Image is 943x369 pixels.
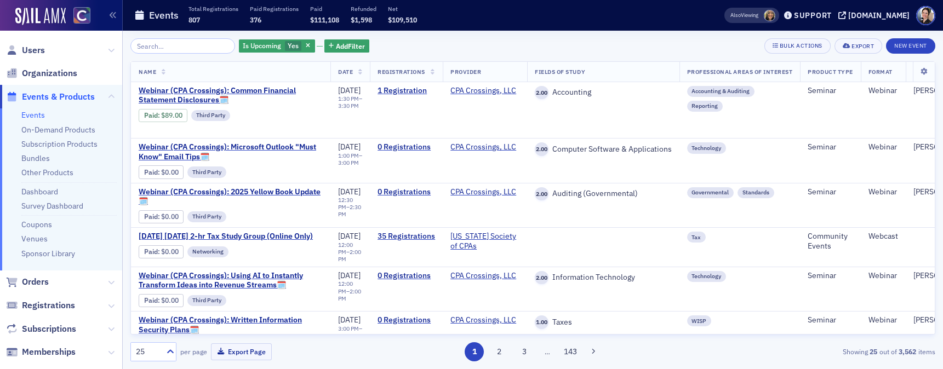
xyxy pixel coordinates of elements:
p: Paid Registrations [250,5,299,13]
time: 2:00 PM [338,248,361,263]
a: 0 Registrations [378,271,435,281]
div: Seminar [808,187,853,197]
span: 807 [188,15,200,24]
time: 1:30 PM [338,95,359,102]
div: Seminar [808,86,853,96]
a: Other Products [21,168,73,177]
a: View Homepage [66,7,90,26]
div: Accounting & Auditing [687,86,755,97]
strong: 3,562 [897,347,918,356]
a: Registrations [6,299,75,312]
a: Bundles [21,153,50,163]
div: – [338,197,362,218]
a: Webinar (CPA Crossings): 2025 Yellow Book Update🗓️ [139,187,323,206]
span: Users [22,44,45,56]
div: Paid: 34 - $0 [139,245,184,258]
span: Yes [288,41,299,50]
div: Seminar [808,142,853,152]
span: Professional Areas of Interest [687,68,793,76]
div: Export [851,43,874,49]
strong: 25 [868,347,879,356]
div: Third Party [187,166,226,177]
button: Export Page [211,343,272,360]
div: Tax [687,232,706,243]
span: Auditing (Governmental) [548,189,638,199]
span: : [144,212,161,221]
time: 12:30 PM [338,196,353,211]
span: Is Upcoming [243,41,281,50]
span: 2.00 [535,271,548,285]
span: CPA Crossings, LLC [450,86,519,96]
a: CPA Crossings, LLC [450,86,516,96]
a: New Event [886,40,935,50]
a: Orders [6,276,49,288]
span: [DATE] [338,142,361,152]
a: Survey Dashboard [21,201,83,211]
button: AddFilter [324,39,369,53]
span: 2.00 [535,86,548,100]
span: Subscriptions [22,323,76,335]
time: 3:30 PM [338,102,359,109]
span: Provider [450,68,481,76]
div: Yes [239,39,315,53]
a: Webinar (CPA Crossings): Common Financial Statement Disclosures🗓️ [139,86,323,105]
div: – [338,325,362,339]
span: Memberships [22,346,76,358]
button: 2 [490,342,509,361]
span: [DATE] [338,270,361,280]
div: Webinar [868,315,898,325]
a: Sponsor Library [21,249,75,258]
span: $89.00 [161,111,182,119]
a: Users [6,44,45,56]
a: 35 Registrations [378,232,435,241]
a: Paid [144,296,158,304]
span: $0.00 [161,247,179,256]
span: 1.00 [535,315,548,329]
a: 0 Registrations [378,187,435,197]
div: Showing out of items [675,347,935,356]
a: Webinar (CPA Crossings): Written Information Security Plans🗓️ [139,315,323,335]
a: Paid [144,111,158,119]
span: Events & Products [22,91,95,103]
div: Webinar [868,142,898,152]
div: Paid: 0 - $0 [139,165,184,178]
div: Webinar [868,86,898,96]
div: Support [794,10,832,20]
span: : [144,296,161,304]
div: WISP [687,315,712,326]
span: [DATE] [338,187,361,197]
span: $1,598 [351,15,372,24]
button: Export [835,38,882,54]
div: Technology [687,271,727,282]
time: 2:00 PM [338,287,361,302]
span: September 2025 Tuesday 2-hr Tax Study Group (Online Only) [139,232,323,241]
div: – [338,280,362,302]
span: Taxes [548,318,572,327]
a: Events & Products [6,91,95,103]
p: Total Registrations [188,5,238,13]
p: Net [388,5,417,13]
span: : [144,168,161,176]
p: Paid [310,5,339,13]
a: 0 Registrations [378,142,435,152]
span: CPA Crossings, LLC [450,315,519,325]
div: Third Party [187,211,226,222]
a: [US_STATE] Society of CPAs [450,232,519,251]
div: Webinar [868,187,898,197]
a: Paid [144,168,158,176]
span: Registrations [22,299,75,312]
span: Information Technology [548,273,635,282]
div: Community Events [808,232,853,251]
span: Webinar (CPA Crossings): Using AI to Instantly Transform Ideas into Revenue Streams🗓️ [139,271,323,290]
a: Subscriptions [6,323,76,335]
a: Organizations [6,67,77,79]
div: Standards [738,187,774,198]
span: : [144,247,161,256]
a: Subscription Products [21,139,98,149]
span: $0.00 [161,212,179,221]
time: 3:00 PM [338,325,359,332]
div: Bulk Actions [780,43,822,49]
